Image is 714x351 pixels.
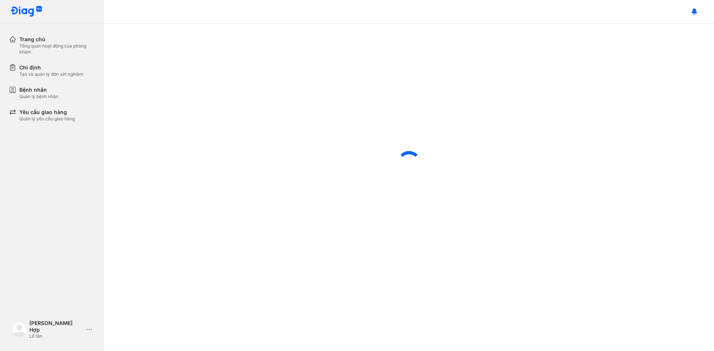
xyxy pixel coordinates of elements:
div: Trang chủ [19,36,95,43]
img: logo [10,6,42,17]
div: Chỉ định [19,64,83,71]
div: Quản lý bệnh nhân [19,94,58,100]
div: Lễ tân [29,333,83,339]
div: Quản lý yêu cầu giao hàng [19,116,75,122]
div: Tạo và quản lý đơn xét nghiệm [19,71,83,77]
div: Yêu cầu giao hàng [19,108,75,116]
div: Bệnh nhân [19,86,58,94]
img: logo [12,322,27,337]
div: Tổng quan hoạt động của phòng khám [19,43,95,55]
div: [PERSON_NAME] Hợp [29,320,83,333]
